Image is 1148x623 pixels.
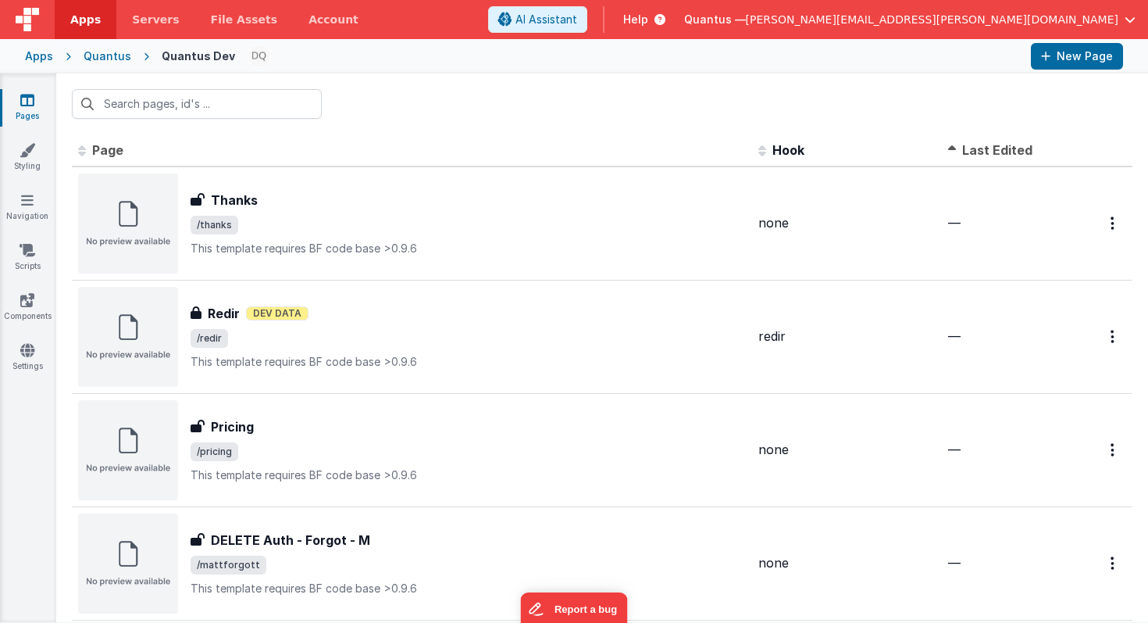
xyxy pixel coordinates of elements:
[70,12,101,27] span: Apps
[962,142,1032,158] span: Last Edited
[191,329,228,348] span: /redir
[758,441,936,459] div: none
[1101,207,1126,239] button: Options
[211,531,370,550] h3: DELETE Auth - Forgot - M
[1031,43,1123,70] button: New Page
[948,555,961,571] span: —
[191,556,266,575] span: /mattforgott
[248,45,270,67] img: 1021820d87a3b39413df04cdda3ae7ec
[758,214,936,232] div: none
[191,354,746,370] p: This template requires BF code base >0.9.6
[92,142,123,158] span: Page
[758,328,936,346] div: redir
[515,12,577,27] span: AI Assistant
[191,216,238,235] span: /thanks
[191,467,746,483] p: This template requires BF code base >0.9.6
[948,442,961,457] span: —
[191,241,746,256] p: This template requires BF code base >0.9.6
[72,89,322,119] input: Search pages, id's ...
[1101,547,1126,579] button: Options
[746,12,1118,27] span: [PERSON_NAME][EMAIL_ADDRESS][PERSON_NAME][DOMAIN_NAME]
[758,554,936,572] div: none
[191,442,238,461] span: /pricing
[684,12,746,27] span: Quantus —
[132,12,179,27] span: Servers
[211,12,278,27] span: File Assets
[162,48,235,64] div: Quantus Dev
[1101,434,1126,466] button: Options
[211,417,254,436] h3: Pricing
[772,142,804,158] span: Hook
[25,48,53,64] div: Apps
[948,215,961,231] span: —
[684,12,1136,27] button: Quantus — [PERSON_NAME][EMAIL_ADDRESS][PERSON_NAME][DOMAIN_NAME]
[84,48,131,64] div: Quantus
[208,304,240,323] h3: Redir
[488,6,587,33] button: AI Assistant
[1101,320,1126,353] button: Options
[211,191,258,209] h3: Thanks
[246,306,308,320] span: Dev Data
[948,328,961,344] span: —
[623,12,648,27] span: Help
[191,581,746,596] p: This template requires BF code base >0.9.6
